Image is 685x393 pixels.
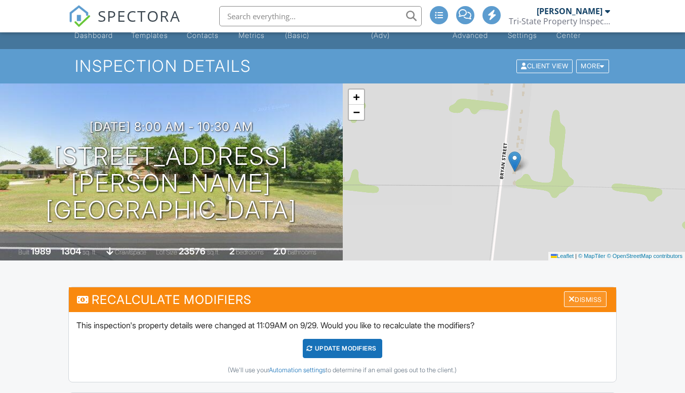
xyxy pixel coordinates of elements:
[349,105,364,120] a: Zoom out
[229,246,234,256] div: 2
[349,90,364,105] a: Zoom in
[179,246,206,256] div: 23576
[83,248,97,256] span: sq. ft.
[273,246,286,256] div: 2.0
[516,60,573,73] div: Client View
[353,91,359,103] span: +
[187,31,219,39] div: Contacts
[551,253,574,259] a: Leaflet
[207,248,220,256] span: sq.ft.
[537,6,602,16] div: [PERSON_NAME]
[18,248,29,256] span: Built
[453,31,488,39] div: Advanced
[509,16,610,26] div: Tri-State Property Inspections
[288,248,316,256] span: bathrooms
[564,291,607,307] div: Dismiss
[219,6,422,26] input: Search everything...
[69,287,616,312] h3: Recalculate Modifiers
[575,253,577,259] span: |
[576,60,609,73] div: More
[75,57,610,75] h1: Inspection Details
[303,339,382,358] div: UPDATE Modifiers
[508,31,537,39] div: Settings
[578,253,606,259] a: © MapTiler
[68,5,91,27] img: The Best Home Inspection Software - Spectora
[515,62,575,69] a: Client View
[76,366,608,374] div: (We'll use your to determine if an email goes out to the client.)
[90,120,253,134] h3: [DATE] 8:00 am - 10:30 am
[508,151,521,172] img: Marker
[69,312,616,382] div: This inspection's property details were changed at 11:09AM on 9/29. Would you like to recalculate...
[16,143,327,223] h1: [STREET_ADDRESS][PERSON_NAME] [GEOGRAPHIC_DATA]
[353,106,359,118] span: −
[61,246,81,256] div: 1304
[115,248,146,256] span: crawlspace
[31,246,51,256] div: 1989
[238,31,265,39] div: Metrics
[236,248,264,256] span: bedrooms
[68,14,181,35] a: SPECTORA
[156,248,177,256] span: Lot Size
[98,5,181,26] span: SPECTORA
[607,253,682,259] a: © OpenStreetMap contributors
[269,366,326,374] a: Automation settings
